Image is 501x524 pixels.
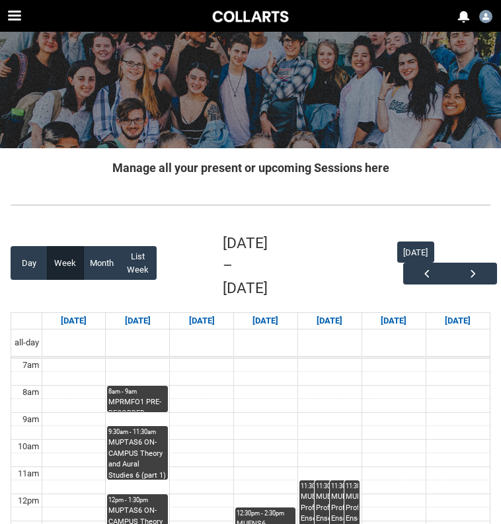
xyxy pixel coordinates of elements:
h2: Manage all your present or upcoming Sessions here [11,159,490,177]
div: 11:30am - 1:30pm [346,482,358,491]
a: Go to September 15, 2025 [122,313,153,329]
h2: [DATE] – [DATE] [223,232,277,300]
a: Go to September 19, 2025 [378,313,409,329]
div: 8am [20,386,42,399]
button: Day [11,246,48,280]
a: Go to September 20, 2025 [442,313,473,329]
div: 11:30am - 1:30pm [331,482,359,491]
div: 12pm - 1:30pm [108,496,166,505]
div: MUPTAS6 ON-CAMPUS Theory and Aural Studies 6 (part 1) G1 | Room 105 ([GEOGRAPHIC_DATA].) (capacit... [108,437,166,479]
div: MPRMFO1 PRE-RECORDED VIDEO Mixing Foundations (Lecture/Tut) | Online | [PERSON_NAME] [108,397,166,412]
button: List Week [120,246,157,280]
div: 11:30am - 1:30pm [316,482,344,491]
div: 9am [20,413,42,426]
img: Student.ckamal.20241692 [479,10,492,23]
div: 12pm [15,494,42,507]
button: Previous Week [403,263,450,284]
a: Go to September 14, 2025 [58,313,89,329]
button: Month [83,246,120,280]
a: Go to September 18, 2025 [314,313,345,329]
div: 12:30pm - 2:30pm [237,509,294,518]
button: Next Week [450,263,497,284]
div: 8am - 9am [108,387,166,396]
div: 7am [20,359,42,372]
a: Go to September 16, 2025 [186,313,217,329]
span: all-day [12,336,42,349]
img: REDU_GREY_LINE [11,200,490,208]
button: User Profile Student.ckamal.20241692 [479,5,493,26]
div: 11am [15,467,42,480]
div: 11:30am - 1:30pm [301,482,328,491]
div: 9:30am - 11:30am [108,427,166,437]
button: [DATE] [397,241,434,263]
a: Go to September 17, 2025 [250,313,281,329]
div: 10am [15,440,42,453]
button: Week [47,246,84,280]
